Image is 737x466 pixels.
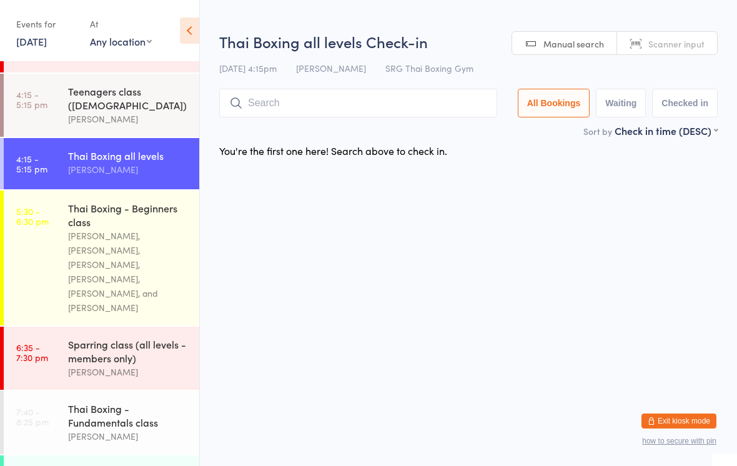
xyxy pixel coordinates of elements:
span: [DATE] 4:15pm [219,62,277,74]
time: 5:30 - 6:30 pm [16,206,49,226]
div: Thai Boxing - Fundamentals class [68,402,189,429]
a: 6:35 -7:30 pmSparring class (all levels - members only)[PERSON_NAME] [4,327,199,390]
a: 4:15 -5:15 pmTeenagers class ([DEMOGRAPHIC_DATA])[PERSON_NAME] [4,74,199,137]
div: You're the first one here! Search above to check in. [219,144,447,157]
label: Sort by [583,125,612,137]
span: [PERSON_NAME] [296,62,366,74]
time: 4:15 - 5:15 pm [16,154,47,174]
div: Thai Boxing - Beginners class [68,201,189,229]
span: Manual search [543,37,604,50]
div: Thai Boxing all levels [68,149,189,162]
div: Check in time (DESC) [615,124,718,137]
div: [PERSON_NAME] [68,429,189,444]
a: 5:30 -6:30 pmThai Boxing - Beginners class[PERSON_NAME], [PERSON_NAME], [PERSON_NAME], [PERSON_NA... [4,191,199,325]
div: Any location [90,34,152,48]
time: 4:15 - 5:15 pm [16,89,47,109]
div: Events for [16,14,77,34]
a: 4:15 -5:15 pmThai Boxing all levels[PERSON_NAME] [4,138,199,189]
div: [PERSON_NAME] [68,365,189,379]
button: Exit kiosk mode [641,414,716,429]
button: how to secure with pin [642,437,716,445]
time: 7:40 - 8:25 pm [16,407,49,427]
h2: Thai Boxing all levels Check-in [219,31,718,52]
button: All Bookings [518,89,590,117]
a: [DATE] [16,34,47,48]
input: Search [219,89,497,117]
div: [PERSON_NAME], [PERSON_NAME], [PERSON_NAME], [PERSON_NAME], [PERSON_NAME], and [PERSON_NAME] [68,229,189,315]
div: [PERSON_NAME] [68,162,189,177]
a: 7:40 -8:25 pmThai Boxing - Fundamentals class[PERSON_NAME] [4,391,199,454]
div: At [90,14,152,34]
div: [PERSON_NAME] [68,112,189,126]
span: Scanner input [648,37,705,50]
div: Teenagers class ([DEMOGRAPHIC_DATA]) [68,84,189,112]
div: Sparring class (all levels - members only) [68,337,189,365]
button: Checked in [652,89,718,117]
span: SRG Thai Boxing Gym [385,62,473,74]
button: Waiting [596,89,646,117]
time: 6:35 - 7:30 pm [16,342,48,362]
